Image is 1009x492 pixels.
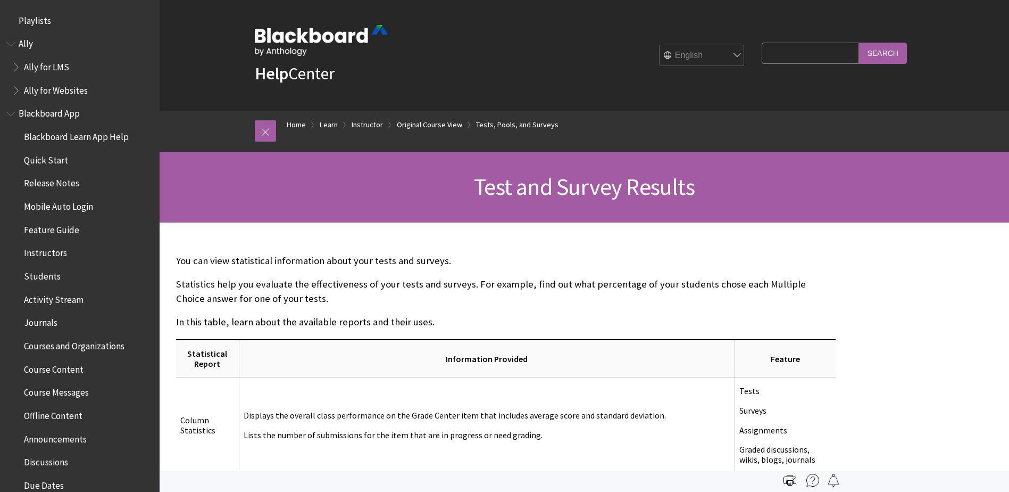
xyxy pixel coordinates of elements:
span: Instructors [24,244,67,259]
span: Ally for Websites [24,81,88,96]
span: Offline Content [24,407,82,421]
span: Students [24,267,61,282]
img: Print [783,474,796,487]
a: Tests, Pools, and Surveys [476,118,558,132]
select: Site Language Selector [660,45,745,67]
span: Ally [19,35,33,50]
span: Quick Start [24,151,68,166]
p: You can view statistical information about your tests and surveys. [176,254,836,268]
span: Announcements [24,430,87,445]
span: Blackboard Learn App Help [24,128,129,142]
th: Feature [735,340,835,377]
th: Information Provided [239,340,735,377]
span: Activity Stream [24,291,84,305]
a: HelpCenter [255,63,335,84]
a: Learn [320,118,338,132]
span: Journals [24,314,57,329]
a: Home [287,118,306,132]
span: Test and Survey Results [474,172,695,201]
span: Mobile Auto Login [24,198,93,212]
p: In this table, learn about the available reports and their uses. [176,315,836,329]
th: Statistical Report [176,340,239,377]
strong: Help [255,63,288,84]
span: Blackboard App [19,105,80,119]
span: Ally for LMS [24,58,69,72]
a: Original Course View [397,118,462,132]
img: Blackboard by Anthology [255,25,388,56]
td: Tests Surveys Assignments Graded discussions, wikis, blogs, journals [735,378,835,473]
td: Column Statistics [176,378,239,473]
img: More help [806,474,819,487]
span: Course Messages [24,384,89,398]
span: Courses and Organizations [24,337,124,351]
img: Follow this page [827,474,840,487]
input: Search [859,43,907,63]
a: Instructor [352,118,383,132]
p: Statistics help you evaluate the effectiveness of your tests and surveys. For example, find out w... [176,277,836,305]
span: Release Notes [24,175,79,189]
nav: Book outline for Anthology Ally Help [6,35,153,100]
span: Playlists [19,12,51,26]
span: Discussions [24,453,68,468]
span: Feature Guide [24,221,79,235]
nav: Book outline for Playlists [6,12,153,30]
span: Due Dates [24,477,64,491]
td: Displays the overall class performance on the Grade Center item that includes average score and s... [239,378,735,473]
span: Course Content [24,360,84,375]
